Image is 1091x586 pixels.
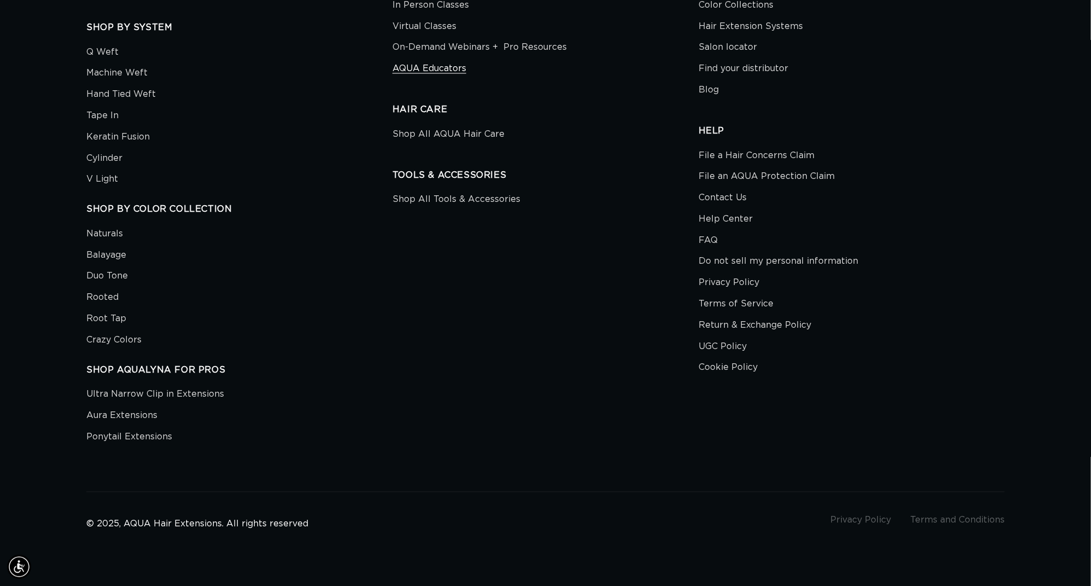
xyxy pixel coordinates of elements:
a: Balayage [86,245,126,266]
h2: SHOP BY COLOR COLLECTION [86,204,392,215]
a: Shop All Tools & Accessories [392,192,520,210]
a: Help Center [699,208,753,230]
a: Contact Us [699,187,747,208]
a: Virtual Classes [392,16,456,37]
a: Cylinder [86,148,122,169]
a: Cookie Policy [699,357,758,378]
a: Do not sell my personal information [699,251,858,272]
a: Ponytail Extensions [86,426,172,448]
a: Naturals [86,226,123,245]
a: Salon locator [699,37,757,58]
a: FAQ [699,230,718,251]
h2: TOOLS & ACCESSORIES [392,170,699,181]
a: Crazy Colors [86,329,142,351]
h2: SHOP BY SYSTEM [86,22,392,33]
iframe: Chat Widget [1036,533,1091,586]
a: UGC Policy [699,336,747,357]
a: Ultra Narrow Clip in Extensions [86,386,224,405]
h2: HELP [699,125,1005,137]
a: Keratin Fusion [86,126,150,148]
a: Rooted [86,287,119,308]
a: File an AQUA Protection Claim [699,166,835,187]
a: AQUA Educators [392,58,466,79]
a: On-Demand Webinars + Pro Resources [392,37,567,58]
a: Duo Tone [86,265,128,287]
a: Shop All AQUA Hair Care [392,126,505,145]
a: Root Tap [86,308,126,329]
a: Privacy Policy [830,515,891,524]
a: Hair Extension Systems [699,16,803,37]
a: Terms and Conditions [910,515,1005,524]
a: Terms of Service [699,293,773,315]
a: Return & Exchange Policy [699,315,811,336]
a: Blog [699,79,719,101]
small: © 2025, AQUA Hair Extensions. All rights reserved [86,519,308,528]
a: Tape In [86,105,119,126]
a: Aura Extensions [86,405,157,426]
a: Machine Weft [86,62,148,84]
a: Find your distributor [699,58,788,79]
a: Hand Tied Weft [86,84,156,105]
h2: HAIR CARE [392,104,699,115]
a: File a Hair Concerns Claim [699,148,814,166]
a: Privacy Policy [699,272,759,293]
a: V Light [86,169,118,190]
div: Accessibility Menu [7,555,31,579]
a: Q Weft [86,44,119,63]
h2: SHOP AQUALYNA FOR PROS [86,364,392,376]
